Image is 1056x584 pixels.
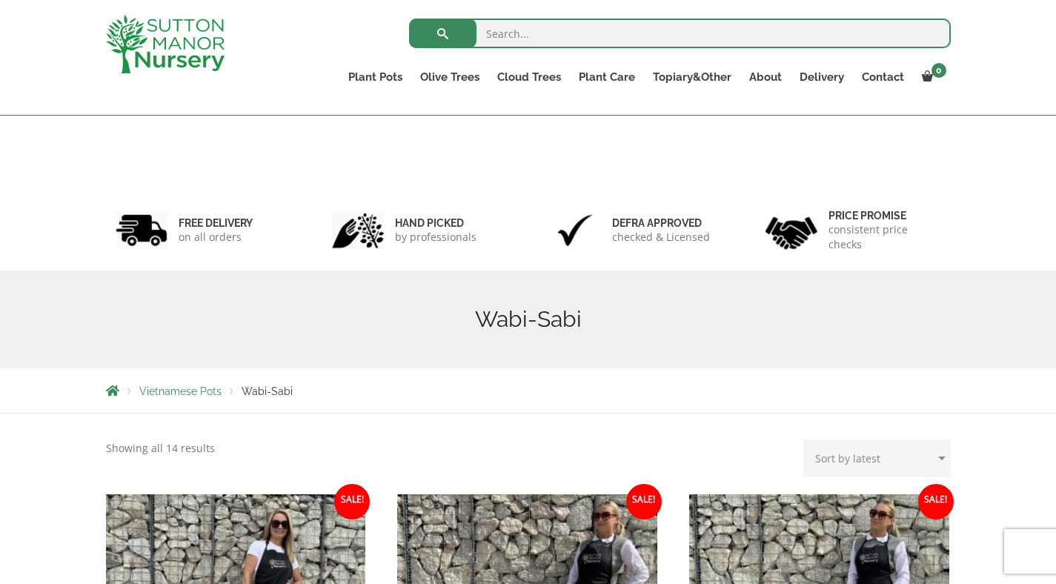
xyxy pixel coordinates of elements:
img: 4.jpg [766,208,817,253]
span: 0 [932,63,946,78]
h6: Defra approved [612,216,710,230]
p: by professionals [395,230,476,245]
img: 1.jpg [116,211,167,249]
a: Contact [853,67,913,87]
p: on all orders [179,230,253,245]
h6: Price promise [828,209,941,222]
img: 3.jpg [549,211,601,249]
a: 0 [913,67,951,87]
a: Cloud Trees [488,67,570,87]
a: Olive Trees [411,67,488,87]
h1: Wabi-Sabi [106,306,951,333]
h6: hand picked [395,216,476,230]
img: logo [106,15,225,73]
img: 2.jpg [332,211,384,249]
select: Shop order [803,439,951,477]
span: Sale! [334,484,370,520]
p: Showing all 14 results [106,439,215,457]
input: Search... [409,19,951,48]
span: Sale! [918,484,954,520]
p: checked & Licensed [612,230,710,245]
a: Plant Care [570,67,644,87]
span: Wabi-Sabi [242,385,293,397]
p: consistent price checks [828,222,941,252]
a: Topiary&Other [644,67,740,87]
nav: Breadcrumbs [106,385,951,396]
span: Sale! [626,484,662,520]
a: About [740,67,791,87]
h6: FREE DELIVERY [179,216,253,230]
a: Vietnamese Pots [139,385,222,397]
a: Plant Pots [339,67,411,87]
a: Delivery [791,67,853,87]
